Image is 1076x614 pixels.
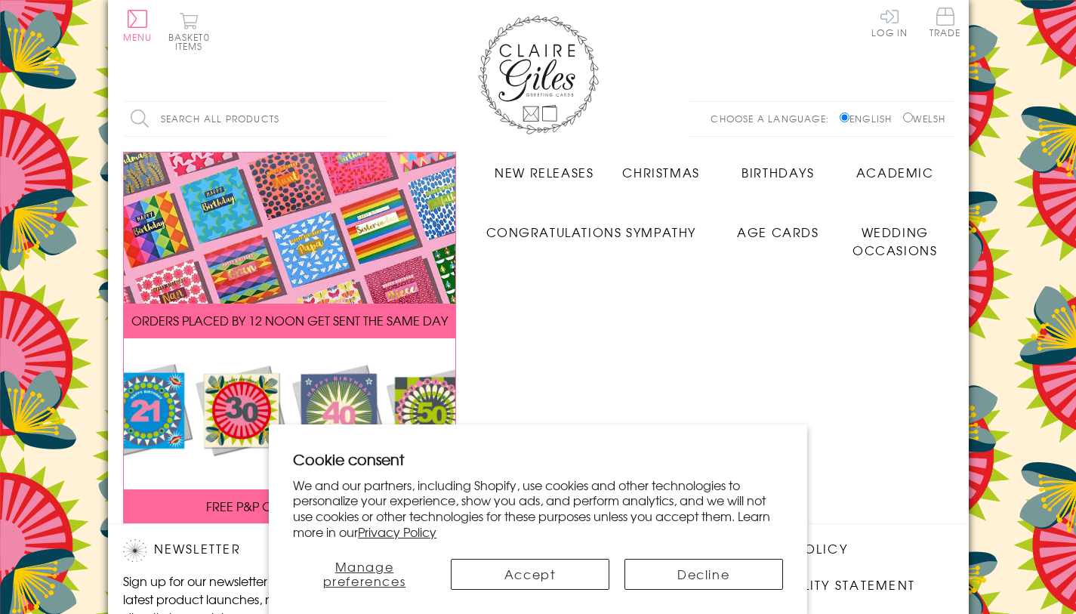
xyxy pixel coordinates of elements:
a: Privacy Policy [358,523,436,541]
a: Age Cards [720,211,837,241]
h2: Newsletter [123,539,380,562]
a: Sympathy [603,211,720,241]
span: Trade [930,8,961,37]
a: Trade [930,8,961,40]
a: Accessibility Statement [727,575,915,596]
button: Accept [451,559,609,590]
a: Birthdays [720,152,837,181]
span: 0 items [175,30,210,53]
span: Academic [856,163,934,181]
span: New Releases [495,163,593,181]
span: Age Cards [737,223,819,241]
a: Christmas [603,152,720,181]
button: Manage preferences [293,559,435,590]
p: We and our partners, including Shopify, use cookies and other technologies to personalize your ex... [293,477,783,540]
span: Congratulations [486,223,622,241]
input: Search all products [123,102,387,136]
span: Birthdays [741,163,814,181]
input: Search [372,102,387,136]
a: Academic [837,152,954,181]
p: Choose a language: [711,112,837,125]
label: Welsh [903,112,946,125]
label: English [840,112,899,125]
a: Log In [871,8,908,37]
span: Sympathy [626,223,696,241]
a: New Releases [486,152,603,181]
span: Manage preferences [323,557,406,590]
span: Menu [123,30,153,44]
a: Congratulations [486,211,622,241]
span: Christmas [622,163,699,181]
span: Wedding Occasions [852,223,937,259]
a: Wedding Occasions [837,211,954,259]
span: FREE P&P ON ALL UK ORDERS [206,497,372,515]
button: Menu [123,10,153,42]
h2: Cookie consent [293,449,783,470]
input: English [840,113,849,122]
img: Claire Giles Greetings Cards [478,15,599,134]
input: Welsh [903,113,913,122]
span: ORDERS PLACED BY 12 NOON GET SENT THE SAME DAY [131,311,448,329]
button: Decline [624,559,783,590]
button: Basket0 items [168,12,210,51]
